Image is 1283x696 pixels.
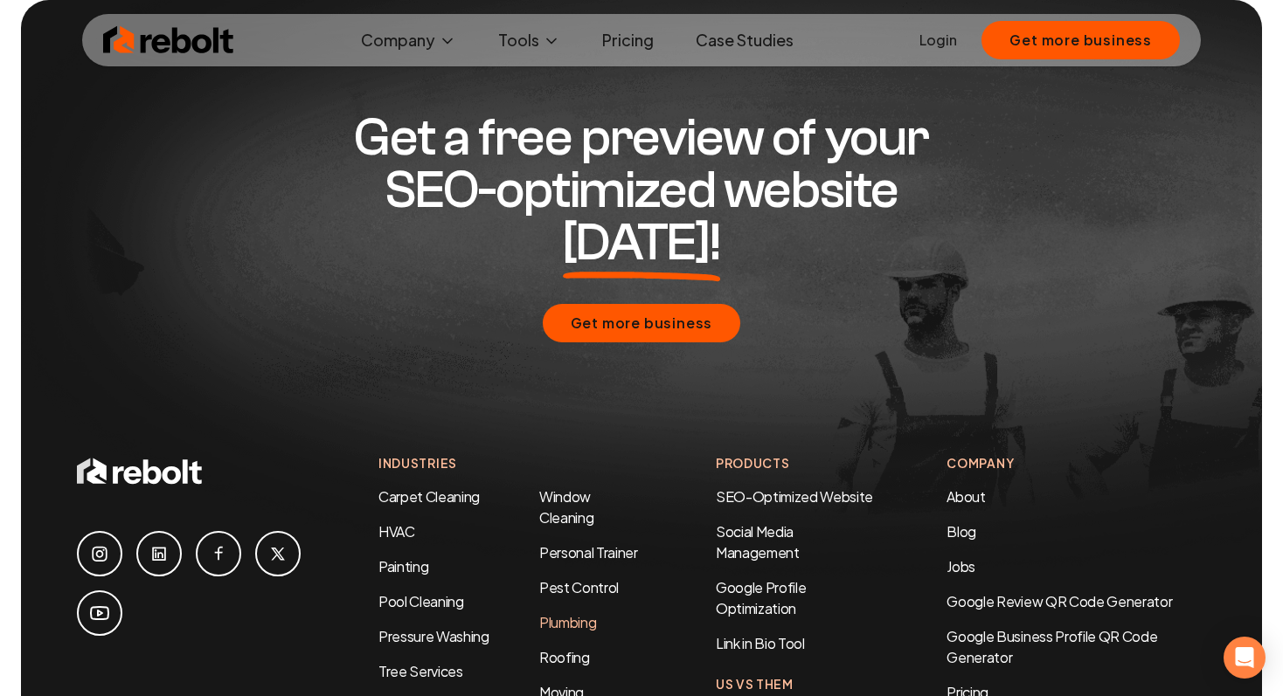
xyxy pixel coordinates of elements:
button: Tools [484,23,574,58]
h2: Get a free preview of your SEO-optimized website [306,112,977,269]
a: Link in Bio Tool [716,634,805,652]
a: Social Media Management [716,522,800,562]
span: [DATE]! [563,217,721,269]
a: Blog [947,522,976,541]
a: Pricing [588,23,668,58]
a: Jobs [947,557,975,575]
a: Google Review QR Code Generator [947,592,1172,610]
a: Window Cleaning [539,487,593,527]
a: Roofing [539,648,590,666]
a: HVAC [378,522,415,541]
a: Pressure Washing [378,627,489,645]
a: Pest Control [539,578,619,596]
a: SEO-Optimized Website [716,487,873,506]
h4: Company [947,454,1206,472]
a: Plumbing [539,613,596,631]
button: Get more business [543,304,741,342]
h4: Industries [378,454,646,472]
a: Tree Services [378,662,463,680]
a: Login [919,30,957,51]
a: Pool Cleaning [378,592,464,610]
a: Google Business Profile QR Code Generator [947,627,1157,666]
button: Get more business [981,21,1180,59]
button: Company [347,23,470,58]
a: Case Studies [682,23,808,58]
img: Rebolt Logo [103,23,234,58]
a: Painting [378,557,428,575]
a: Personal Trainer [539,543,638,562]
a: About [947,487,985,506]
h4: Us Vs Them [716,675,877,693]
a: Carpet Cleaning [378,487,480,506]
div: Open Intercom Messenger [1224,637,1266,679]
h4: Products [716,454,877,472]
a: Google Profile Optimization [716,578,807,617]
